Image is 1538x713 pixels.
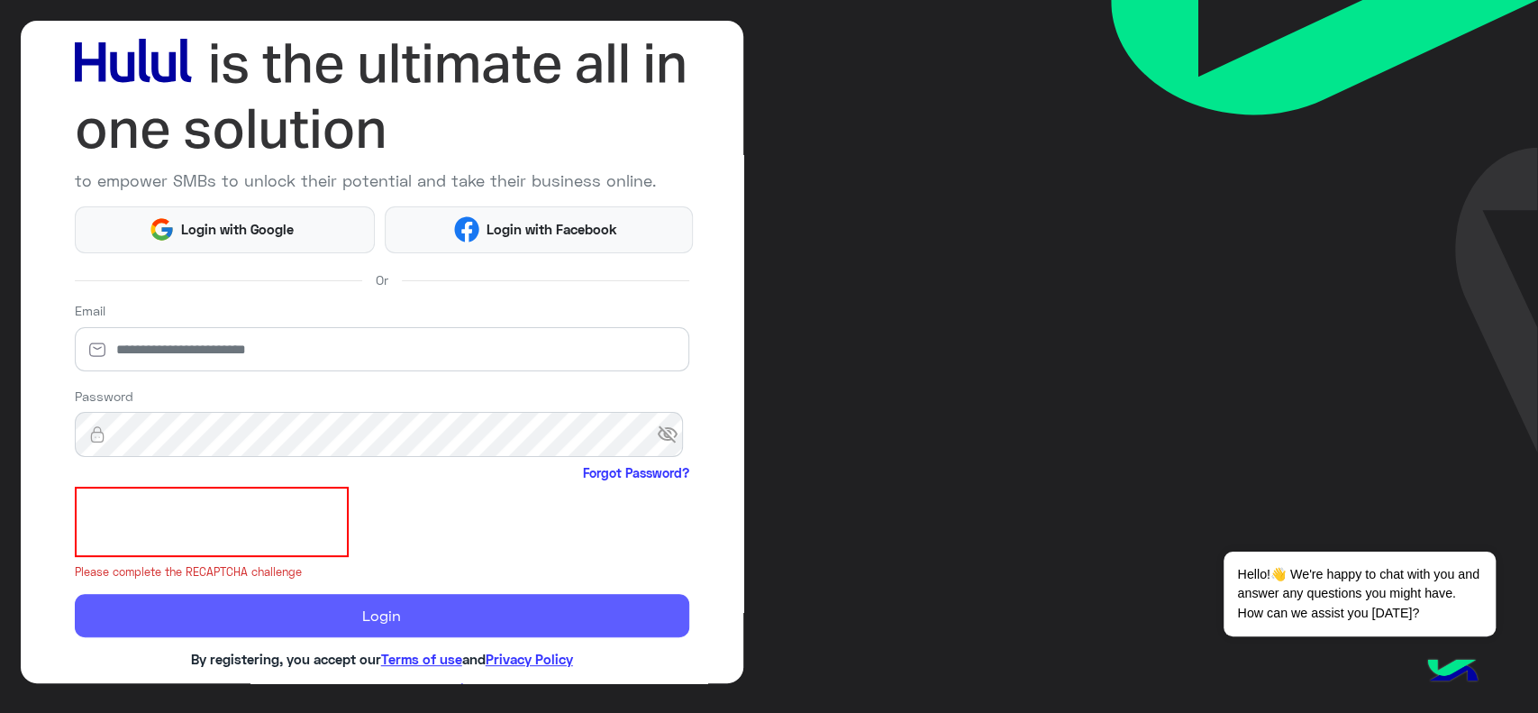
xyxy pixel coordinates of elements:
button: Login [75,594,689,637]
a: Terms of use [381,651,462,667]
img: hulul-logo.png [1421,641,1484,704]
p: to empower SMBs to unlock their potential and take their business online. [75,169,689,193]
span: visibility_off [657,418,689,451]
span: By registering, you accept our [191,651,381,667]
span: Hello!👋 We're happy to chat with you and answer any questions you might have. How can we assist y... [1224,552,1495,636]
a: Forgot Password? [583,463,689,482]
span: and [462,651,486,667]
img: hululLoginTitle_EN.svg [75,31,689,162]
button: Login with Facebook [385,206,692,253]
img: email [75,341,120,359]
label: Password [75,387,133,406]
img: Facebook [454,216,480,242]
h6: If you don’t have an account [75,681,689,697]
small: Please complete the RECAPTCHA challenge [75,564,689,581]
button: Login with Google [75,206,376,253]
img: Google [149,216,175,242]
span: Login with Google [175,219,301,240]
img: lock [75,425,120,443]
a: Sign Up [452,681,501,697]
iframe: reCAPTCHA [75,487,349,557]
span: Or [376,270,388,289]
label: Email [75,301,105,320]
a: Privacy Policy [486,651,573,667]
span: Login with Facebook [479,219,623,240]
